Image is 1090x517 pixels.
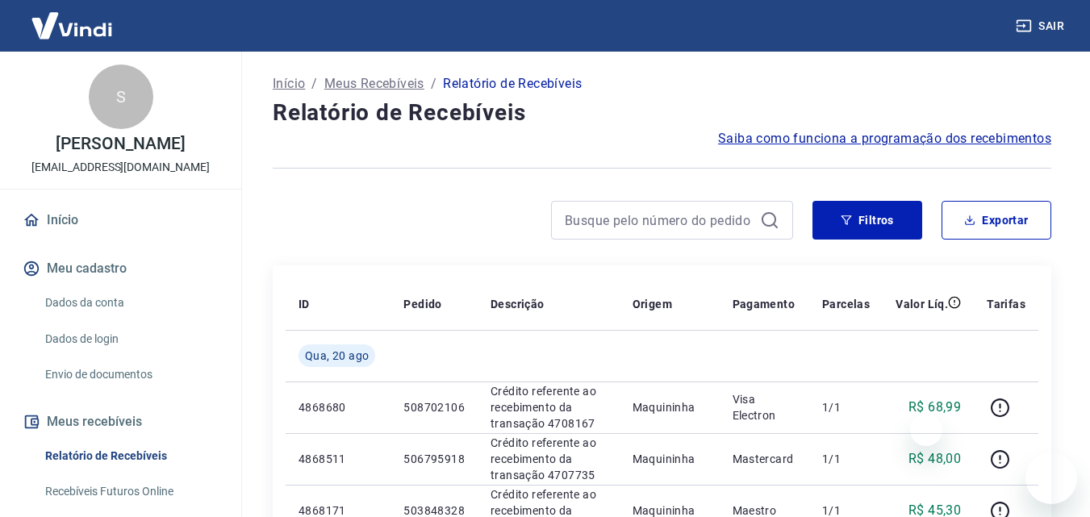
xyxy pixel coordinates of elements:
[491,435,607,483] p: Crédito referente ao recebimento da transação 4707735
[733,451,796,467] p: Mastercard
[39,286,222,319] a: Dados da conta
[491,383,607,432] p: Crédito referente ao recebimento da transação 4708167
[39,440,222,473] a: Relatório de Recebíveis
[299,451,378,467] p: 4868511
[431,74,436,94] p: /
[311,74,317,94] p: /
[273,97,1051,129] h4: Relatório de Recebíveis
[822,296,870,312] p: Parcelas
[19,404,222,440] button: Meus recebíveis
[273,74,305,94] a: Início
[299,296,310,312] p: ID
[942,201,1051,240] button: Exportar
[633,451,707,467] p: Maquininha
[19,1,124,50] img: Vindi
[31,159,210,176] p: [EMAIL_ADDRESS][DOMAIN_NAME]
[565,208,754,232] input: Busque pelo número do pedido
[403,399,465,415] p: 508702106
[299,399,378,415] p: 4868680
[812,201,922,240] button: Filtros
[1013,11,1071,41] button: Sair
[733,391,796,423] p: Visa Electron
[19,251,222,286] button: Meu cadastro
[1025,452,1077,504] iframe: Botão para abrir a janela de mensagens
[822,399,870,415] p: 1/1
[39,475,222,508] a: Recebíveis Futuros Online
[19,202,222,238] a: Início
[633,399,707,415] p: Maquininha
[443,74,582,94] p: Relatório de Recebíveis
[491,296,545,312] p: Descrição
[987,296,1025,312] p: Tarifas
[89,65,153,129] div: S
[633,296,672,312] p: Origem
[305,348,369,364] span: Qua, 20 ago
[822,451,870,467] p: 1/1
[733,296,796,312] p: Pagamento
[403,296,441,312] p: Pedido
[908,398,961,417] p: R$ 68,99
[910,414,942,446] iframe: Fechar mensagem
[324,74,424,94] a: Meus Recebíveis
[896,296,948,312] p: Valor Líq.
[39,358,222,391] a: Envio de documentos
[403,451,465,467] p: 506795918
[908,449,961,469] p: R$ 48,00
[39,323,222,356] a: Dados de login
[718,129,1051,148] a: Saiba como funciona a programação dos recebimentos
[56,136,185,152] p: [PERSON_NAME]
